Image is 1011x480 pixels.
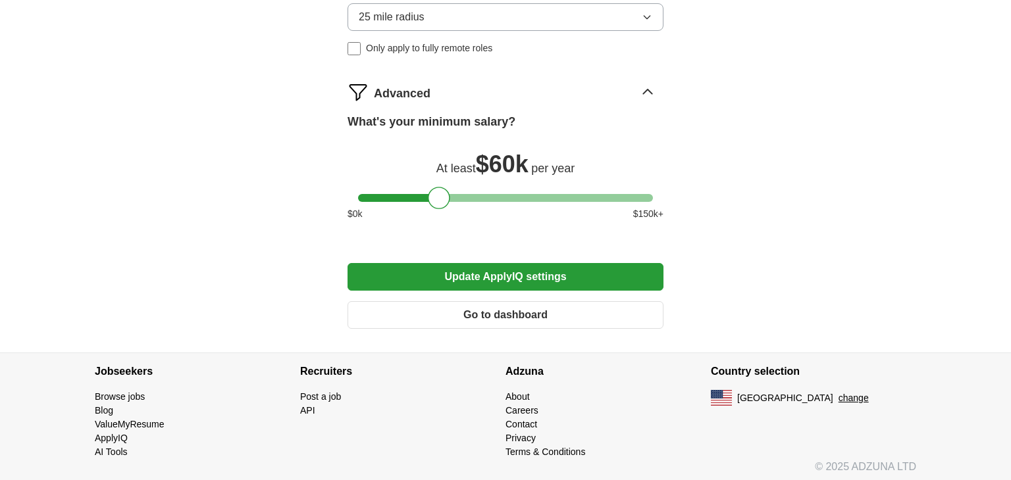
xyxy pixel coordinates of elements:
[633,207,663,221] span: $ 150 k+
[95,433,128,443] a: ApplyIQ
[348,113,515,131] label: What's your minimum salary?
[95,391,145,402] a: Browse jobs
[95,446,128,457] a: AI Tools
[348,207,363,221] span: $ 0 k
[348,263,663,291] button: Update ApplyIQ settings
[359,9,425,25] span: 25 mile radius
[95,419,165,429] a: ValueMyResume
[374,85,430,103] span: Advanced
[711,353,916,390] h4: Country selection
[505,433,536,443] a: Privacy
[476,151,529,178] span: $ 60k
[505,391,530,402] a: About
[348,301,663,329] button: Go to dashboard
[348,82,369,103] img: filter
[348,42,361,55] input: Only apply to fully remote roles
[737,391,833,405] span: [GEOGRAPHIC_DATA]
[505,405,538,416] a: Careers
[531,162,575,175] span: per year
[300,391,341,402] a: Post a job
[839,391,869,405] button: change
[348,3,663,31] button: 25 mile radius
[505,419,537,429] a: Contact
[300,405,315,416] a: API
[711,390,732,406] img: US flag
[366,41,492,55] span: Only apply to fully remote roles
[95,405,113,416] a: Blog
[505,446,585,457] a: Terms & Conditions
[436,162,476,175] span: At least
